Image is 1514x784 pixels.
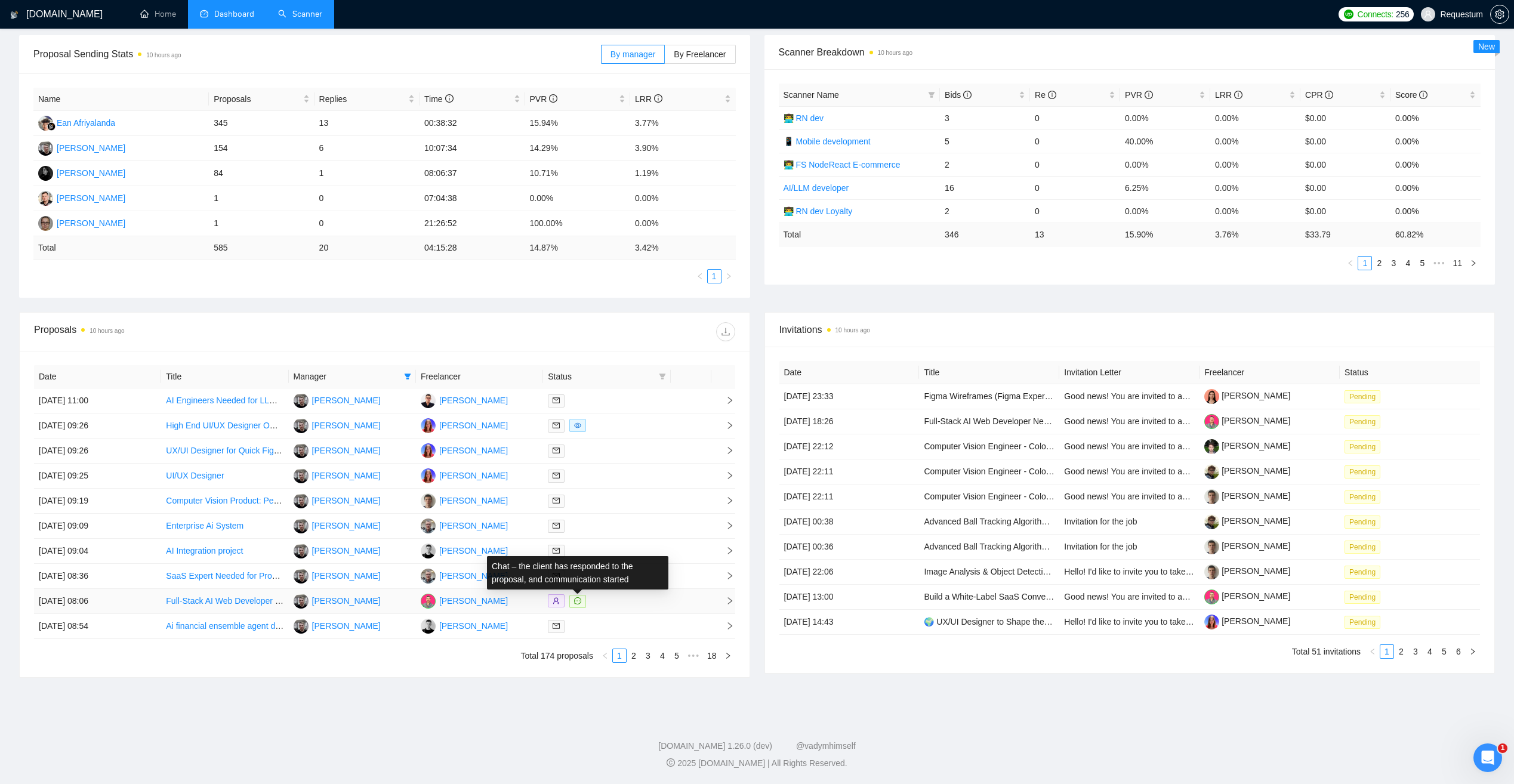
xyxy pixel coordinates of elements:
[1469,648,1476,655] span: right
[166,421,408,430] a: High End UI/UX Designer ONLY – Concept & Prototype- Ongoing
[38,116,53,131] img: EA
[1473,743,1502,772] iframe: Intercom live chat
[1204,466,1290,476] a: [PERSON_NAME]
[1369,648,1376,655] span: left
[1423,645,1436,658] a: 4
[1408,644,1423,659] li: 3
[439,419,508,432] div: [PERSON_NAME]
[294,420,381,430] a: VL[PERSON_NAME]
[1437,644,1451,659] li: 5
[57,217,125,230] div: [PERSON_NAME]
[924,467,1165,476] a: Computer Vision Engineer - Color Analysis & Pattern Recognition
[294,445,381,455] a: VL[PERSON_NAME]
[1030,129,1120,153] td: 0
[1390,176,1481,199] td: 0.00%
[166,496,353,505] a: Computer Vision Product: Person Action Detection
[784,113,824,123] a: 👨‍💻 RN dev
[1390,153,1481,176] td: 0.00%
[696,273,704,280] span: left
[1204,491,1290,501] a: [PERSON_NAME]
[38,191,53,206] img: RK
[784,137,871,146] a: 📱 Mobile development
[553,422,560,429] span: mail
[420,136,525,161] td: 10:07:34
[1345,517,1385,526] a: Pending
[707,269,721,283] li: 1
[656,649,669,662] a: 4
[1387,257,1400,270] a: 3
[166,446,316,455] a: UX/UI Designer for Quick Figma Tweaks
[439,469,508,482] div: [PERSON_NAME]
[924,492,1165,501] a: Computer Vision Engineer - Color Analysis & Pattern Recognition
[721,649,735,663] button: right
[1345,390,1380,403] span: Pending
[642,649,655,662] a: 3
[294,468,309,483] img: VL
[1345,541,1380,554] span: Pending
[574,597,581,604] span: message
[319,92,406,106] span: Replies
[209,88,314,111] th: Proposals
[1419,91,1427,99] span: info-circle
[924,542,1143,551] a: Advanced Ball Tracking Algorithm for Tennis Video Analysis
[312,469,381,482] div: [PERSON_NAME]
[627,649,641,663] li: 2
[57,192,125,205] div: [PERSON_NAME]
[421,520,508,530] a: PG[PERSON_NAME]
[445,94,454,103] span: info-circle
[1448,256,1466,270] li: 11
[1416,257,1429,270] a: 5
[1345,416,1385,426] a: Pending
[1380,644,1394,659] li: 1
[421,619,436,634] img: SB
[924,592,1200,601] a: Build a White-Label SaaS Conversational AI Platform for UK Estate Agents
[421,420,508,430] a: IP[PERSON_NAME]
[796,741,856,751] a: @vadymhimself
[553,397,560,404] span: mail
[1204,615,1219,629] img: c1o0rOVReXCKi1bnQSsgHbaWbvfM_HSxWVsvTMtH2C50utd8VeU_52zlHuo4ie9fkT
[1395,645,1408,658] a: 2
[1396,8,1409,21] span: 256
[38,166,53,181] img: AK
[674,50,726,59] span: By Freelancer
[1347,260,1354,267] span: left
[421,545,508,555] a: SB[PERSON_NAME]
[940,176,1030,199] td: 16
[294,520,381,530] a: VL[PERSON_NAME]
[1429,256,1448,270] li: Next 5 Pages
[630,136,736,161] td: 3.90%
[1204,541,1290,551] a: [PERSON_NAME]
[38,193,125,202] a: RK[PERSON_NAME]
[312,494,381,507] div: [PERSON_NAME]
[421,595,508,605] a: DB[PERSON_NAME]
[630,111,736,136] td: 3.77%
[1470,260,1477,267] span: right
[294,470,381,480] a: VL[PERSON_NAME]
[166,596,367,606] a: Full-Stack AI Web Developer Needed for SaaS Project
[1035,90,1056,100] span: Re
[1466,256,1481,270] button: right
[1345,440,1380,453] span: Pending
[47,122,55,131] img: gigradar-bm.png
[1373,257,1386,270] a: 2
[1345,516,1380,529] span: Pending
[630,161,736,186] td: 1.19%
[784,183,849,193] a: AI/LLM developer
[38,118,115,127] a: EAEan Afriyalanda
[1395,90,1427,100] span: Score
[140,9,176,19] a: homeHome
[926,86,938,104] span: filter
[278,9,322,19] a: searchScanner
[1300,153,1390,176] td: $0.00
[924,416,1125,426] a: Full-Stack AI Web Developer Needed for SaaS Project
[1345,465,1380,479] span: Pending
[312,569,381,582] div: [PERSON_NAME]
[1030,176,1120,199] td: 0
[166,546,243,555] a: AI Integration project
[57,141,125,155] div: [PERSON_NAME]
[553,472,560,479] span: mail
[641,649,655,663] li: 3
[1204,439,1219,454] img: c12dXCVsaEt05u4M2pOvboy_yaT3A6EMjjPPc8ccitA5K067br3rc8xPLgzNl-zjhw
[1204,416,1290,425] a: [PERSON_NAME]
